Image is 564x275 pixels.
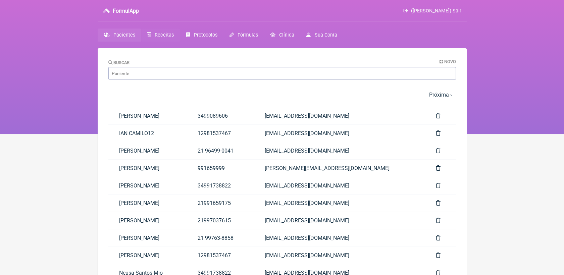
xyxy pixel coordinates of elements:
a: [PERSON_NAME] [108,177,187,194]
a: 21 99763-8858 [187,229,254,246]
a: 34991738822 [187,177,254,194]
a: 21 96499-0041 [187,142,254,159]
a: Novo [440,59,456,64]
a: [EMAIL_ADDRESS][DOMAIN_NAME] [254,247,425,264]
a: [PERSON_NAME][EMAIL_ADDRESS][DOMAIN_NAME] [254,160,425,177]
a: [EMAIL_ADDRESS][DOMAIN_NAME] [254,177,425,194]
span: Protocolos [194,32,217,38]
a: IAN CAMILO12 [108,125,187,142]
label: Buscar [108,60,130,65]
a: [PERSON_NAME] [108,195,187,212]
h3: FormulApp [113,8,139,14]
a: 21997037615 [187,212,254,229]
a: [EMAIL_ADDRESS][DOMAIN_NAME] [254,125,425,142]
input: Paciente [108,67,456,79]
a: 21991659175 [187,195,254,212]
span: Pacientes [113,32,135,38]
nav: pager [108,88,456,102]
a: [EMAIL_ADDRESS][DOMAIN_NAME] [254,212,425,229]
a: [PERSON_NAME] [108,160,187,177]
a: Próxima › [429,92,452,98]
span: ([PERSON_NAME]) Sair [411,8,461,14]
a: [PERSON_NAME] [108,142,187,159]
a: 991659999 [187,160,254,177]
a: Pacientes [98,29,141,42]
a: [EMAIL_ADDRESS][DOMAIN_NAME] [254,142,425,159]
a: 12981537467 [187,125,254,142]
a: Receitas [141,29,180,42]
a: 3499089606 [187,107,254,124]
span: Novo [444,59,456,64]
a: [PERSON_NAME] [108,107,187,124]
a: 12981537467 [187,247,254,264]
a: [EMAIL_ADDRESS][DOMAIN_NAME] [254,229,425,246]
a: [PERSON_NAME] [108,212,187,229]
a: [EMAIL_ADDRESS][DOMAIN_NAME] [254,195,425,212]
a: Clínica [264,29,300,42]
a: Sua Conta [300,29,343,42]
span: Clínica [279,32,294,38]
span: Receitas [155,32,174,38]
a: Protocolos [180,29,223,42]
span: Sua Conta [315,32,337,38]
a: [PERSON_NAME] [108,247,187,264]
a: Fórmulas [223,29,264,42]
a: [PERSON_NAME] [108,229,187,246]
a: ([PERSON_NAME]) Sair [403,8,461,14]
span: Fórmulas [238,32,258,38]
a: [EMAIL_ADDRESS][DOMAIN_NAME] [254,107,425,124]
